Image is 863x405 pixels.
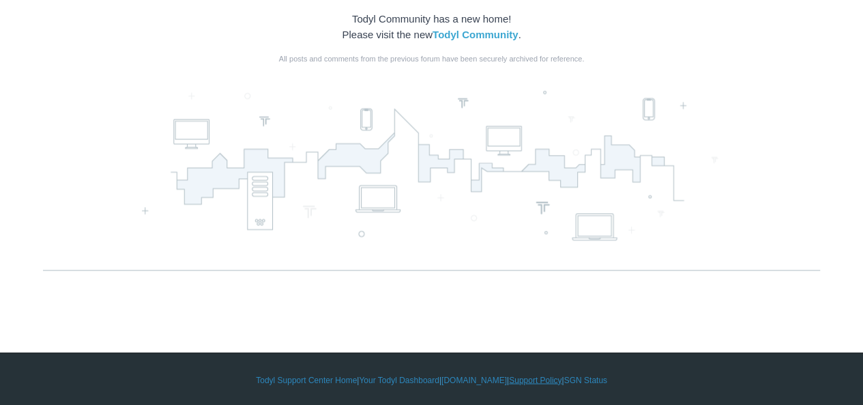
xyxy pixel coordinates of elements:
[433,29,518,40] a: Todyl Community
[564,374,607,386] a: SGN Status
[359,374,439,386] a: Your Todyl Dashboard
[509,374,561,386] a: Support Policy
[441,374,507,386] a: [DOMAIN_NAME]
[43,53,820,65] div: All posts and comments from the previous forum have been securely archived for reference.
[43,374,820,386] div: | | | |
[256,374,357,386] a: Todyl Support Center Home
[43,12,820,42] div: Todyl Community has a new home! Please visit the new .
